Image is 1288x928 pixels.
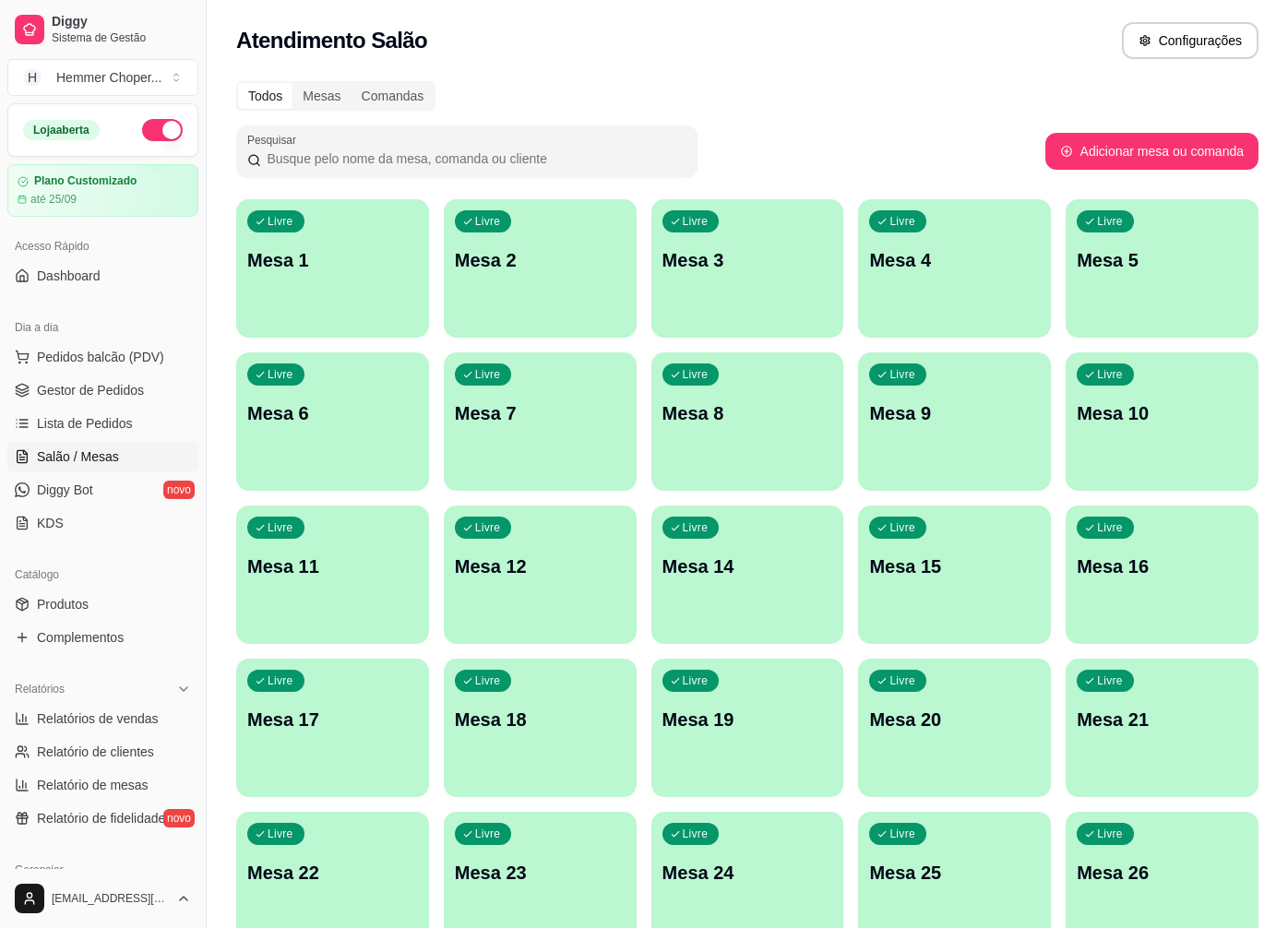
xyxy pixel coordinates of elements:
p: Livre [683,520,709,535]
div: Gerenciar [7,855,198,885]
div: Todos [238,83,292,109]
a: Gestor de Pedidos [7,375,198,405]
p: Mesa 25 [869,860,1040,886]
a: Lista de Pedidos [7,409,198,438]
div: Acesso Rápido [7,232,198,261]
p: Mesa 1 [247,247,418,273]
span: Sistema de Gestão [52,30,191,45]
button: Select a team [7,59,198,96]
span: Produtos [37,595,89,613]
a: Dashboard [7,261,198,291]
h2: Atendimento Salão [236,26,427,55]
button: LivreMesa 9 [858,352,1051,491]
button: LivreMesa 12 [444,506,637,644]
p: Mesa 17 [247,707,418,732]
button: LivreMesa 15 [858,506,1051,644]
a: Relatórios de vendas [7,704,198,733]
p: Livre [268,827,293,841]
p: Mesa 14 [662,553,833,579]
p: Livre [683,367,709,382]
span: Relatório de fidelidade [37,809,165,827]
span: [EMAIL_ADDRESS][DOMAIN_NAME] [52,891,169,906]
div: Catálogo [7,560,198,589]
button: LivreMesa 16 [1066,506,1258,644]
p: Livre [475,673,501,688]
a: Relatório de fidelidadenovo [7,803,198,833]
p: Mesa 10 [1077,400,1247,426]
a: Relatório de clientes [7,737,198,767]
input: Pesquisar [261,149,686,168]
div: Comandas [352,83,435,109]
button: LivreMesa 11 [236,506,429,644]
a: Complementos [7,623,198,652]
p: Mesa 18 [455,707,626,732]
button: LivreMesa 10 [1066,352,1258,491]
p: Mesa 24 [662,860,833,886]
p: Livre [889,827,915,841]
p: Livre [683,673,709,688]
p: Mesa 12 [455,553,626,579]
button: LivreMesa 1 [236,199,429,338]
span: Salão / Mesas [37,447,119,466]
p: Mesa 11 [247,553,418,579]
button: LivreMesa 3 [651,199,844,338]
a: Salão / Mesas [7,442,198,471]
button: LivreMesa 14 [651,506,844,644]
span: Relatório de clientes [37,743,154,761]
p: Livre [1097,214,1123,229]
p: Livre [889,673,915,688]
p: Livre [268,520,293,535]
button: Alterar Status [142,119,183,141]
button: LivreMesa 18 [444,659,637,797]
p: Mesa 26 [1077,860,1247,886]
a: DiggySistema de Gestão [7,7,198,52]
span: Complementos [37,628,124,647]
span: Dashboard [37,267,101,285]
p: Mesa 15 [869,553,1040,579]
p: Mesa 19 [662,707,833,732]
label: Pesquisar [247,132,303,148]
p: Livre [475,367,501,382]
span: Relatórios de vendas [37,709,159,728]
p: Livre [683,827,709,841]
p: Livre [268,214,293,229]
span: Gestor de Pedidos [37,381,144,399]
span: Relatório de mesas [37,776,149,794]
p: Livre [268,367,293,382]
button: LivreMesa 17 [236,659,429,797]
p: Mesa 5 [1077,247,1247,273]
p: Mesa 16 [1077,553,1247,579]
span: Diggy Bot [37,481,93,499]
span: H [23,68,42,87]
button: Pedidos balcão (PDV) [7,342,198,372]
p: Livre [1097,520,1123,535]
a: KDS [7,508,198,538]
button: [EMAIL_ADDRESS][DOMAIN_NAME] [7,876,198,921]
p: Mesa 9 [869,400,1040,426]
p: Livre [683,214,709,229]
p: Mesa 7 [455,400,626,426]
p: Mesa 2 [455,247,626,273]
a: Relatório de mesas [7,770,198,800]
span: Lista de Pedidos [37,414,133,433]
a: Diggy Botnovo [7,475,198,505]
p: Livre [1097,673,1123,688]
button: LivreMesa 7 [444,352,637,491]
p: Livre [475,214,501,229]
p: Livre [889,520,915,535]
p: Livre [475,520,501,535]
button: LivreMesa 20 [858,659,1051,797]
a: Plano Customizadoaté 25/09 [7,164,198,217]
article: Plano Customizado [34,174,137,188]
button: Adicionar mesa ou comanda [1045,133,1258,170]
button: LivreMesa 21 [1066,659,1258,797]
div: Loja aberta [23,120,100,140]
p: Livre [1097,367,1123,382]
p: Mesa 23 [455,860,626,886]
button: LivreMesa 5 [1066,199,1258,338]
span: Diggy [52,14,191,30]
div: Mesas [292,83,351,109]
div: Hemmer Choper ... [56,68,161,87]
p: Mesa 6 [247,400,418,426]
span: Pedidos balcão (PDV) [37,348,164,366]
